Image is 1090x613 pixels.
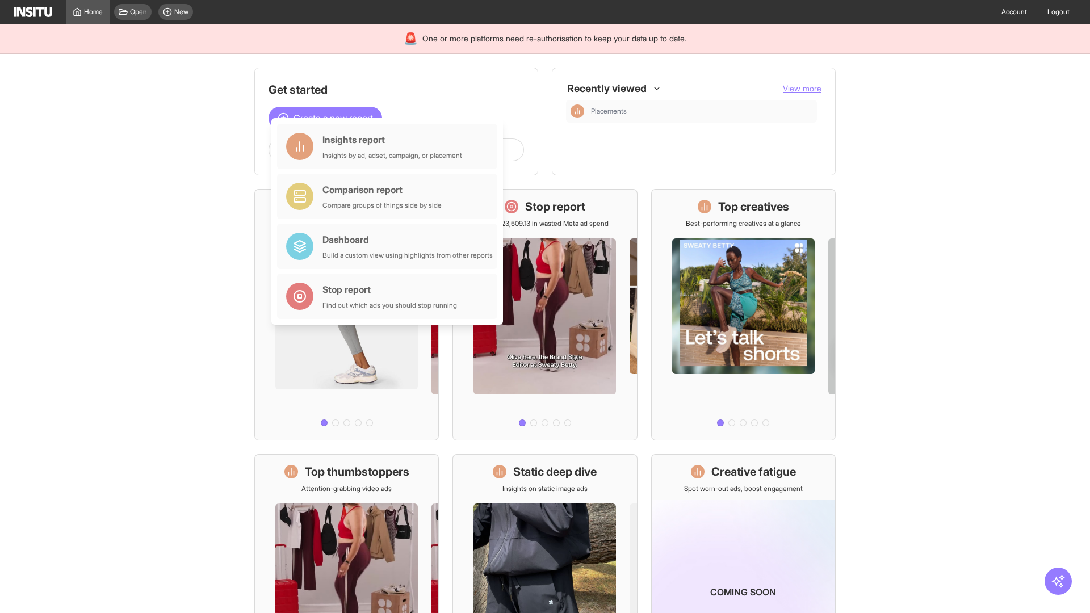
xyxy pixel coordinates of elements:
[783,83,821,94] button: View more
[591,107,627,116] span: Placements
[322,283,457,296] div: Stop report
[422,33,686,44] span: One or more platforms need re-authorisation to keep your data up to date.
[452,189,637,440] a: Stop reportSave £23,509.13 in wasted Meta ad spend
[322,301,457,310] div: Find out which ads you should stop running
[651,189,836,440] a: Top creativesBest-performing creatives at a glance
[322,133,462,146] div: Insights report
[174,7,188,16] span: New
[481,219,609,228] p: Save £23,509.13 in wasted Meta ad spend
[718,199,789,215] h1: Top creatives
[305,464,409,480] h1: Top thumbstoppers
[686,219,801,228] p: Best-performing creatives at a glance
[322,183,442,196] div: Comparison report
[14,7,52,17] img: Logo
[404,31,418,47] div: 🚨
[269,82,524,98] h1: Get started
[130,7,147,16] span: Open
[294,111,373,125] span: Create a new report
[571,104,584,118] div: Insights
[254,189,439,440] a: What's live nowSee all active ads instantly
[269,107,382,129] button: Create a new report
[322,151,462,160] div: Insights by ad, adset, campaign, or placement
[783,83,821,93] span: View more
[301,484,392,493] p: Attention-grabbing video ads
[84,7,103,16] span: Home
[513,464,597,480] h1: Static deep dive
[502,484,588,493] p: Insights on static image ads
[525,199,585,215] h1: Stop report
[322,233,493,246] div: Dashboard
[322,201,442,210] div: Compare groups of things side by side
[591,107,812,116] span: Placements
[322,251,493,260] div: Build a custom view using highlights from other reports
